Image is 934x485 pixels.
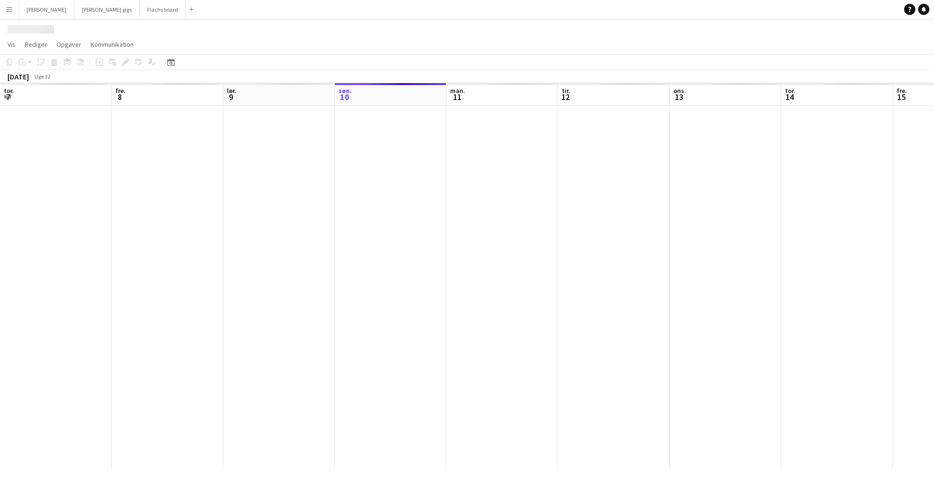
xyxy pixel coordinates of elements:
span: 13 [672,92,686,102]
div: [DATE] [7,72,29,81]
a: Opgaver [53,38,85,50]
span: Uge 32 [31,73,54,80]
span: 10 [337,92,352,102]
span: 15 [895,92,907,102]
span: 8 [114,92,126,102]
span: fre. [897,86,907,95]
span: Opgaver [57,40,81,49]
span: man. [450,86,465,95]
button: [PERSON_NAME] gigs [74,0,140,19]
span: Rediger [25,40,47,49]
span: tir. [562,86,570,95]
span: 9 [226,92,236,102]
span: tor. [4,86,14,95]
span: Kommunikation [91,40,134,49]
a: Kommunikation [87,38,137,50]
span: fre. [115,86,126,95]
span: tor. [785,86,795,95]
span: Vis [7,40,15,49]
a: Rediger [21,38,51,50]
a: Vis [4,38,19,50]
span: ons. [673,86,686,95]
span: 12 [560,92,570,102]
span: 7 [2,92,14,102]
span: søn. [339,86,352,95]
span: 11 [449,92,465,102]
button: [PERSON_NAME] [19,0,74,19]
span: 14 [784,92,795,102]
span: lør. [227,86,236,95]
button: Flachs board [140,0,186,19]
